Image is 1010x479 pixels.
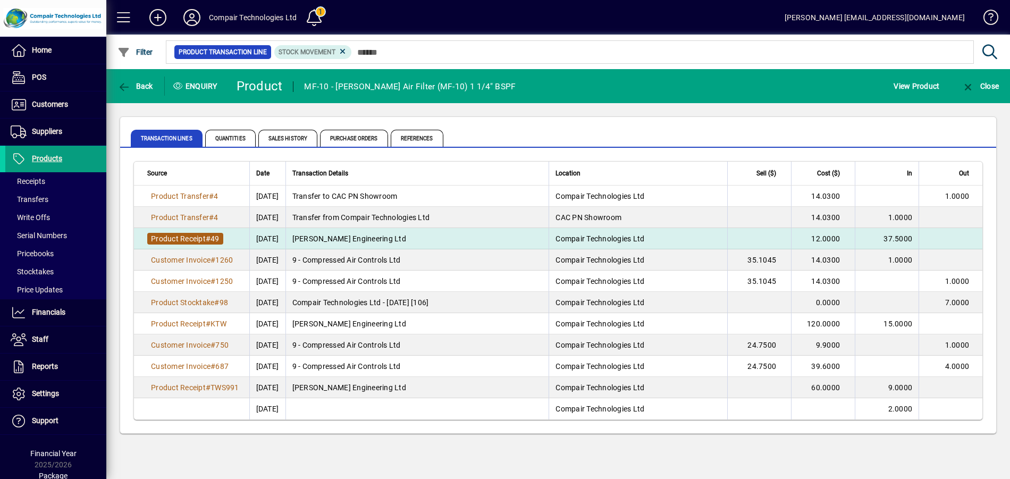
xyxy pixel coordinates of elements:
span: In [907,167,912,179]
div: Source [147,167,243,179]
span: 1.0000 [945,192,970,200]
a: Pricebooks [5,245,106,263]
span: Sales History [258,130,317,147]
span: # [211,341,215,349]
div: Compair Technologies Ltd [209,9,297,26]
span: Customer Invoice [151,256,211,264]
div: Product [237,78,283,95]
span: Source [147,167,167,179]
span: Write Offs [11,213,50,222]
span: 98 [220,298,229,307]
button: Back [115,77,156,96]
td: [DATE] [249,249,285,271]
td: [DATE] [249,186,285,207]
span: Filter [117,48,153,56]
a: Customer Invoice#1260 [147,254,237,266]
a: Price Updates [5,281,106,299]
td: 9.9000 [791,334,855,356]
mat-chip: Product Transaction Type: Stock movement [274,45,352,59]
span: Compair Technologies Ltd [555,405,644,413]
span: CAC PN Showroom [555,213,621,222]
td: 0.0000 [791,292,855,313]
a: Product Receipt#KTW [147,318,230,330]
td: 9 - Compressed Air Controls Ltd [285,334,549,356]
td: 120.0000 [791,313,855,334]
span: # [209,192,214,200]
span: Sell ($) [756,167,776,179]
span: Stocktakes [11,267,54,276]
div: [PERSON_NAME] [EMAIL_ADDRESS][DOMAIN_NAME] [785,9,965,26]
span: 4.0000 [945,362,970,371]
a: POS [5,64,106,91]
span: Out [959,167,969,179]
span: 4 [214,192,218,200]
a: Support [5,408,106,434]
span: Product Stocktake [151,298,214,307]
span: 37.5000 [883,234,912,243]
span: KTW [211,320,226,328]
span: Product Receipt [151,320,206,328]
div: Sell ($) [734,167,786,179]
span: Customer Invoice [151,341,211,349]
div: Cost ($) [798,167,849,179]
span: Transaction Lines [131,130,203,147]
div: MF-10 - [PERSON_NAME] Air Filter (MF-10) 1 1/4" BSPF [304,78,516,95]
td: 60.0000 [791,377,855,398]
span: # [211,362,215,371]
span: Reports [32,362,58,371]
td: 14.0300 [791,207,855,228]
a: Suppliers [5,119,106,145]
span: Home [32,46,52,54]
span: 2.0000 [888,405,913,413]
a: Settings [5,381,106,407]
span: Cost ($) [817,167,840,179]
span: Compair Technologies Ltd [555,234,644,243]
td: [DATE] [249,377,285,398]
span: 1.0000 [945,341,970,349]
td: [DATE] [249,398,285,419]
span: Purchase Orders [320,130,388,147]
span: Quantities [205,130,256,147]
span: Compair Technologies Ltd [555,192,644,200]
span: POS [32,73,46,81]
td: 24.7500 [727,356,791,377]
span: Stock movement [279,48,335,56]
a: Receipts [5,172,106,190]
td: 35.1045 [727,249,791,271]
span: Product Receipt [151,234,206,243]
td: 39.6000 [791,356,855,377]
td: 35.1045 [727,271,791,292]
span: Support [32,416,58,425]
a: Knowledge Base [975,2,997,37]
app-page-header-button: Back [106,77,165,96]
td: 9 - Compressed Air Controls Ltd [285,249,549,271]
td: 14.0300 [791,249,855,271]
a: Product Receipt#TWS991 [147,382,243,393]
span: Close [962,82,999,90]
a: Transfers [5,190,106,208]
td: [DATE] [249,313,285,334]
td: 14.0300 [791,271,855,292]
td: 12.0000 [791,228,855,249]
span: Product Receipt [151,383,206,392]
span: View Product [894,78,939,95]
a: Write Offs [5,208,106,226]
span: # [214,298,219,307]
span: Price Updates [11,285,63,294]
td: [DATE] [249,271,285,292]
span: Back [117,82,153,90]
span: 1.0000 [945,277,970,285]
a: Staff [5,326,106,353]
span: References [391,130,443,147]
a: Product Transfer#4 [147,190,222,202]
td: [PERSON_NAME] Engineering Ltd [285,377,549,398]
span: Compair Technologies Ltd [555,256,644,264]
span: 1.0000 [888,256,913,264]
div: Enquiry [165,78,229,95]
td: 9 - Compressed Air Controls Ltd [285,356,549,377]
button: Close [959,77,1001,96]
td: 14.0300 [791,186,855,207]
span: Compair Technologies Ltd [555,341,644,349]
td: [DATE] [249,292,285,313]
a: Reports [5,354,106,380]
